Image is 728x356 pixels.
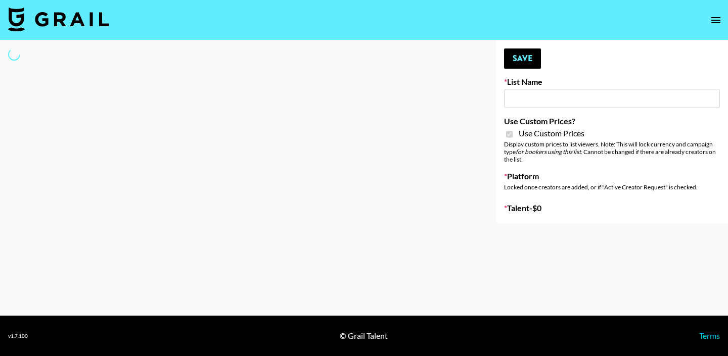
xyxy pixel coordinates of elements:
label: Talent - $ 0 [504,203,720,213]
div: Display custom prices to list viewers. Note: This will lock currency and campaign type . Cannot b... [504,140,720,163]
div: © Grail Talent [340,331,388,341]
label: Platform [504,171,720,181]
div: v 1.7.100 [8,333,28,339]
label: Use Custom Prices? [504,116,720,126]
img: Grail Talent [8,7,109,31]
div: Locked once creators are added, or if "Active Creator Request" is checked. [504,183,720,191]
label: List Name [504,77,720,87]
em: for bookers using this list [516,148,581,156]
span: Use Custom Prices [519,128,584,138]
button: Save [504,48,541,69]
button: open drawer [706,10,726,30]
a: Terms [699,331,720,340]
